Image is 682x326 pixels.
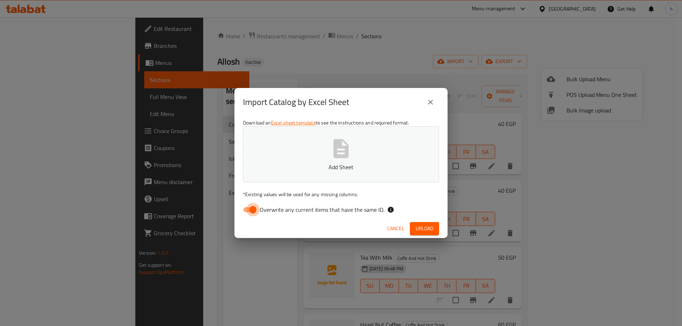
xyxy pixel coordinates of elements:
p: Existing values will be used for any missing columns. [243,191,439,198]
button: Cancel [384,222,407,235]
a: Excel sheet template [271,118,316,127]
span: Overwrite any current items that have the same ID. [260,205,384,214]
svg: If the overwrite option isn't selected, then the items that match an existing ID will be ignored ... [387,206,394,213]
span: Upload [416,224,433,233]
span: Cancel [387,224,404,233]
button: Upload [410,222,439,235]
button: close [422,94,439,111]
p: Add Sheet [254,163,428,171]
h2: Import Catalog by Excel Sheet [243,96,349,108]
div: Download an to see the instructions and required format. [234,116,448,219]
button: Add Sheet [243,126,439,182]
